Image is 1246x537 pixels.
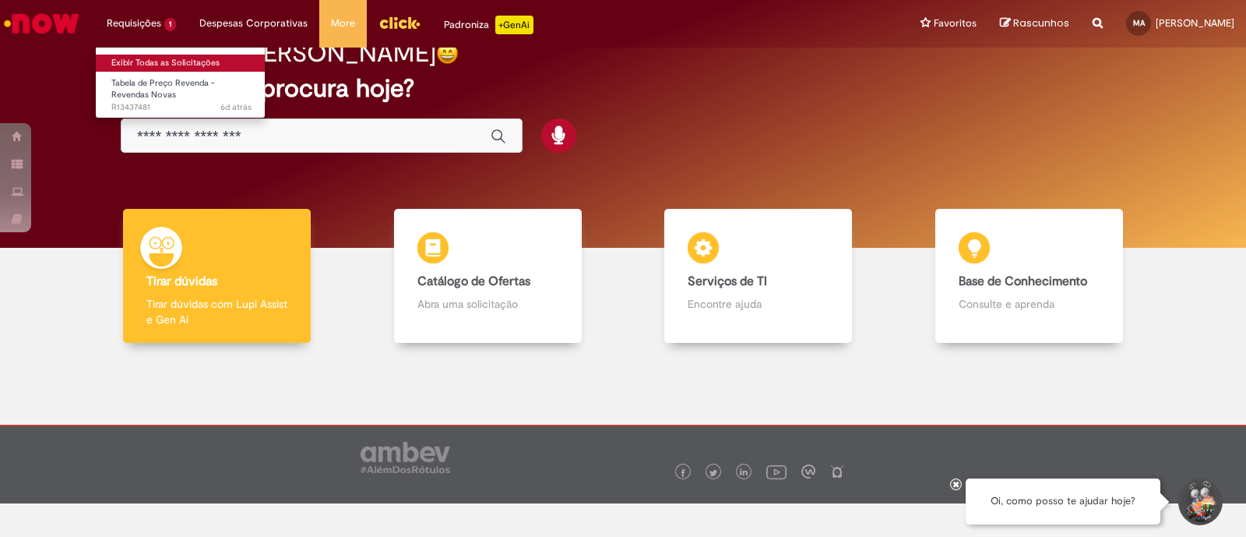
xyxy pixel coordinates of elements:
[934,16,977,31] span: Favoritos
[331,16,355,31] span: More
[894,209,1165,344] a: Base de Conhecimento Consulte e aprenda
[1133,18,1145,28] span: MA
[623,209,894,344] a: Serviços de TI Encontre ajuda
[220,101,252,113] time: 21/08/2025 16:39:33
[111,101,252,114] span: R13437481
[679,469,687,477] img: logo_footer_facebook.png
[801,465,815,479] img: logo_footer_workplace.png
[959,296,1100,312] p: Consulte e aprenda
[688,274,767,289] b: Serviços de TI
[740,468,748,478] img: logo_footer_linkedin.png
[353,209,624,344] a: Catálogo de Ofertas Abra uma solicitação
[1176,479,1223,525] button: Iniciar Conversa de Suporte
[361,442,450,473] img: logo_footer_ambev_rotulo_gray.png
[709,469,717,477] img: logo_footer_twitter.png
[95,47,266,118] ul: Requisições
[121,40,436,67] h2: Boa tarde, [PERSON_NAME]
[96,55,267,72] a: Exibir Todas as Solicitações
[495,16,533,34] p: +GenAi
[417,296,558,312] p: Abra uma solicitação
[199,16,308,31] span: Despesas Corporativas
[146,274,217,289] b: Tirar dúvidas
[959,274,1087,289] b: Base de Conhecimento
[966,479,1160,525] div: Oi, como posso te ajudar hoje?
[107,16,161,31] span: Requisições
[1000,16,1069,31] a: Rascunhos
[96,75,267,108] a: Aberto R13437481 : Tabela de Preço Revenda - Revendas Novas
[417,274,530,289] b: Catálogo de Ofertas
[1013,16,1069,30] span: Rascunhos
[444,16,533,34] div: Padroniza
[82,209,353,344] a: Tirar dúvidas Tirar dúvidas com Lupi Assist e Gen Ai
[121,75,1125,102] h2: O que você procura hoje?
[688,296,829,312] p: Encontre ajuda
[1156,16,1234,30] span: [PERSON_NAME]
[2,8,82,39] img: ServiceNow
[436,42,459,65] img: happy-face.png
[146,296,287,327] p: Tirar dúvidas com Lupi Assist e Gen Ai
[830,465,844,479] img: logo_footer_naosei.png
[164,18,176,31] span: 1
[111,77,215,101] span: Tabela de Preço Revenda - Revendas Novas
[220,101,252,113] span: 6d atrás
[378,11,421,34] img: click_logo_yellow_360x200.png
[766,461,787,482] img: logo_footer_youtube.png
